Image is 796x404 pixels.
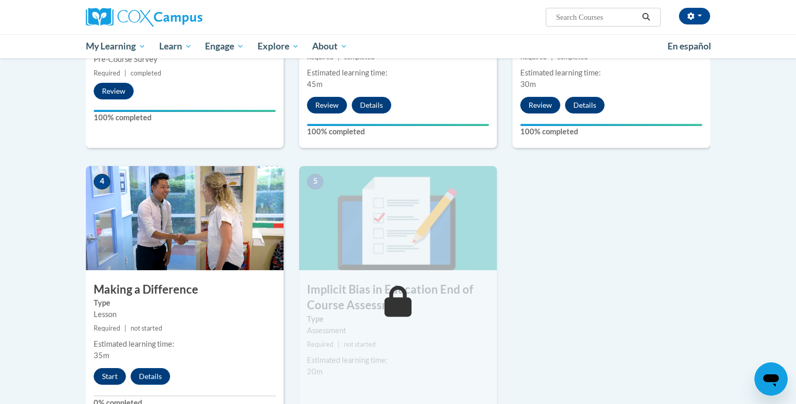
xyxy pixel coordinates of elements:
[86,8,284,27] a: Cox Campus
[299,282,497,314] h3: Implicit Bias in Education End of Course Assessment
[70,34,726,58] div: Main menu
[307,67,489,79] div: Estimated learning time:
[520,80,536,89] span: 30m
[667,41,711,52] span: En español
[94,54,276,65] div: Pre-Course Survey
[520,97,560,113] button: Review
[159,40,192,53] span: Learn
[94,112,276,123] label: 100% completed
[198,34,251,58] a: Engage
[86,8,202,27] img: Cox Campus
[94,324,120,332] span: Required
[86,40,146,53] span: My Learning
[520,124,702,126] div: Your progress
[679,8,710,24] button: Account Settings
[307,97,347,113] button: Review
[307,80,323,89] span: 45m
[307,124,489,126] div: Your progress
[94,110,276,112] div: Your progress
[94,83,134,99] button: Review
[124,324,126,332] span: |
[520,126,702,137] label: 100% completed
[299,166,497,270] img: Course Image
[661,35,718,57] a: En español
[307,126,489,137] label: 100% completed
[94,174,110,190] span: 4
[307,313,489,325] label: Type
[94,368,126,385] button: Start
[94,338,276,350] div: Estimated learning time:
[338,340,340,348] span: |
[638,11,654,23] button: Search
[352,97,391,113] button: Details
[152,34,199,58] a: Learn
[79,34,152,58] a: My Learning
[258,40,299,53] span: Explore
[86,282,284,298] h3: Making a Difference
[94,69,120,77] span: Required
[131,368,170,385] button: Details
[307,174,324,190] span: 5
[344,340,376,348] span: not started
[565,97,605,113] button: Details
[131,324,162,332] span: not started
[306,34,355,58] a: About
[251,34,306,58] a: Explore
[312,40,348,53] span: About
[555,11,638,23] input: Search Courses
[94,297,276,309] label: Type
[520,67,702,79] div: Estimated learning time:
[307,367,323,376] span: 20m
[131,69,161,77] span: completed
[307,355,489,366] div: Estimated learning time:
[86,166,284,270] img: Course Image
[307,340,333,348] span: Required
[307,325,489,336] div: Assessment
[205,40,244,53] span: Engage
[94,351,109,360] span: 35m
[94,309,276,320] div: Lesson
[754,362,788,396] iframe: Button to launch messaging window
[124,69,126,77] span: |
